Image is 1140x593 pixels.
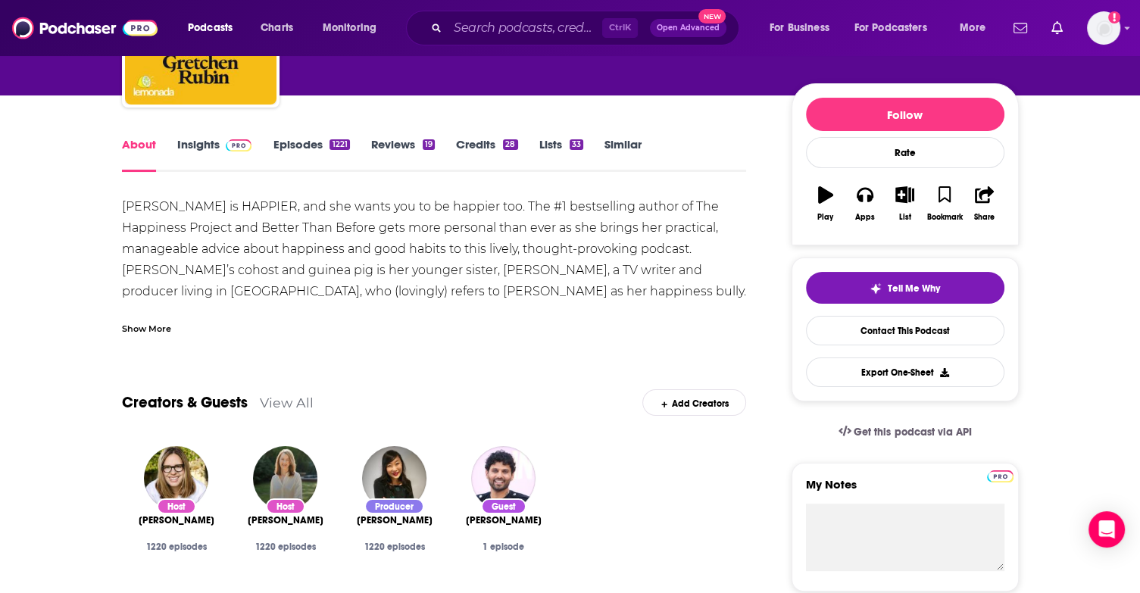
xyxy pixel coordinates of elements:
[650,19,726,37] button: Open AdvancedNew
[253,446,317,510] img: Gretchen Rubin
[466,514,542,526] span: [PERSON_NAME]
[471,446,536,510] img: Jay Shetty
[448,16,602,40] input: Search podcasts, credits, & more...
[248,514,323,526] span: [PERSON_NAME]
[806,477,1004,504] label: My Notes
[855,213,875,222] div: Apps
[157,498,196,514] div: Host
[1007,15,1033,41] a: Show notifications dropdown
[260,395,314,410] a: View All
[806,137,1004,168] div: Rate
[759,16,848,40] button: open menu
[845,176,885,231] button: Apps
[357,514,433,526] span: [PERSON_NAME]
[1108,11,1120,23] svg: Add a profile image
[371,137,435,172] a: Reviews19
[949,16,1004,40] button: open menu
[806,176,845,231] button: Play
[845,16,949,40] button: open menu
[503,139,517,150] div: 28
[854,426,971,439] span: Get this podcast via API
[870,282,882,295] img: tell me why sparkle
[139,514,214,526] a: Elizabeth Craft
[139,514,214,526] span: [PERSON_NAME]
[461,542,546,552] div: 1 episode
[964,176,1004,231] button: Share
[420,11,754,45] div: Search podcasts, credits, & more...
[925,176,964,231] button: Bookmark
[885,176,924,231] button: List
[261,17,293,39] span: Charts
[357,514,433,526] a: Kristen Meinzer
[604,137,642,172] a: Similar
[122,393,248,412] a: Creators & Guests
[266,498,305,514] div: Host
[899,213,911,222] div: List
[539,137,583,172] a: Lists33
[144,446,208,510] img: Elizabeth Craft
[352,542,437,552] div: 1220 episodes
[987,470,1014,482] img: Podchaser Pro
[642,389,746,416] div: Add Creators
[806,272,1004,304] button: tell me why sparkleTell Me Why
[243,542,328,552] div: 1220 episodes
[1087,11,1120,45] img: User Profile
[657,24,720,32] span: Open Advanced
[926,213,962,222] div: Bookmark
[806,357,1004,387] button: Export One-Sheet
[188,17,233,39] span: Podcasts
[456,137,517,172] a: Credits28
[570,139,583,150] div: 33
[122,137,156,172] a: About
[273,137,349,172] a: Episodes1221
[1087,11,1120,45] button: Show profile menu
[362,446,426,510] img: Kristen Meinzer
[987,468,1014,482] a: Pro website
[122,196,747,345] div: [PERSON_NAME] is HAPPIER, and she wants you to be happier too. The #1 bestselling author of The H...
[423,139,435,150] div: 19
[854,17,927,39] span: For Podcasters
[960,17,985,39] span: More
[770,17,829,39] span: For Business
[330,139,349,150] div: 1221
[481,498,526,514] div: Guest
[806,98,1004,131] button: Follow
[323,17,376,39] span: Monitoring
[226,139,252,151] img: Podchaser Pro
[1087,11,1120,45] span: Logged in as GregKubie
[817,213,833,222] div: Play
[312,16,396,40] button: open menu
[251,16,302,40] a: Charts
[1088,511,1125,548] div: Open Intercom Messenger
[826,414,984,451] a: Get this podcast via API
[602,18,638,38] span: Ctrl K
[974,213,995,222] div: Share
[248,514,323,526] a: Gretchen Rubin
[1045,15,1069,41] a: Show notifications dropdown
[698,9,726,23] span: New
[888,282,940,295] span: Tell Me Why
[364,498,424,514] div: Producer
[177,137,252,172] a: InsightsPodchaser Pro
[134,542,219,552] div: 1220 episodes
[806,316,1004,345] a: Contact This Podcast
[177,16,252,40] button: open menu
[12,14,158,42] img: Podchaser - Follow, Share and Rate Podcasts
[466,514,542,526] a: Jay Shetty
